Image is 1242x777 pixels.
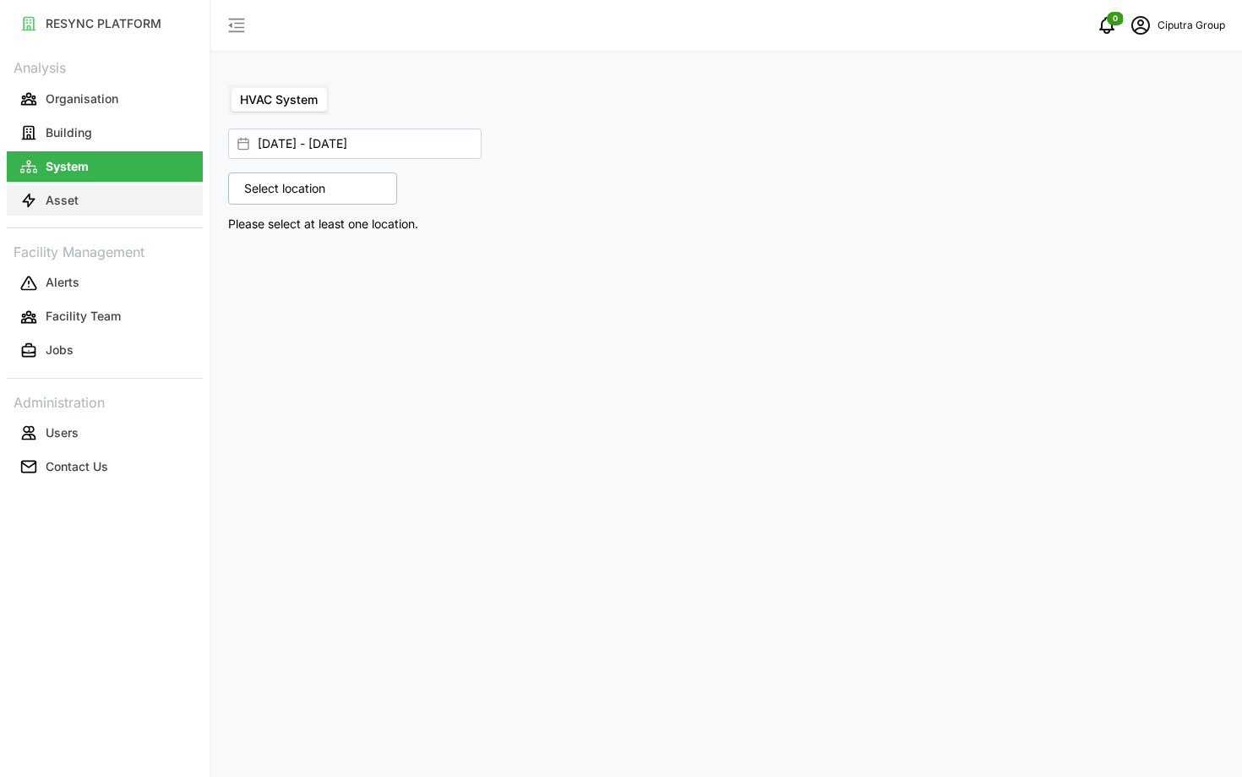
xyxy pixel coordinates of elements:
span: HVAC System [240,92,318,107]
button: Users [7,418,203,448]
button: Building [7,118,203,148]
a: Asset [7,183,203,217]
button: Facility Team [7,302,203,332]
p: Contact Us [46,458,108,475]
button: Organisation [7,84,203,114]
a: Jobs [7,334,203,368]
p: Analysis [7,54,203,79]
span: 0 [1113,13,1118,25]
a: Building [7,116,203,150]
a: Facility Team [7,300,203,334]
p: Jobs [46,342,74,358]
p: RESYNC PLATFORM [46,15,161,32]
button: schedule [1124,8,1158,42]
a: Users [7,416,203,450]
button: System [7,151,203,182]
p: Alerts [46,274,79,291]
button: RESYNC PLATFORM [7,8,203,39]
a: Alerts [7,266,203,300]
button: Contact Us [7,451,203,482]
p: Facility Team [46,308,121,325]
button: Alerts [7,268,203,298]
p: Building [46,124,92,141]
p: Please select at least one location. [228,215,720,233]
button: Jobs [7,336,203,366]
p: Facility Management [7,238,203,263]
a: Organisation [7,82,203,116]
p: Asset [46,192,79,209]
p: Administration [7,389,203,413]
p: Users [46,424,79,441]
p: System [46,158,89,175]
a: RESYNC PLATFORM [7,7,203,41]
a: System [7,150,203,183]
p: Select location [236,180,334,197]
p: Organisation [46,90,118,107]
button: notifications [1090,8,1124,42]
p: Ciputra Group [1158,18,1225,34]
button: Asset [7,185,203,216]
a: Contact Us [7,450,203,484]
